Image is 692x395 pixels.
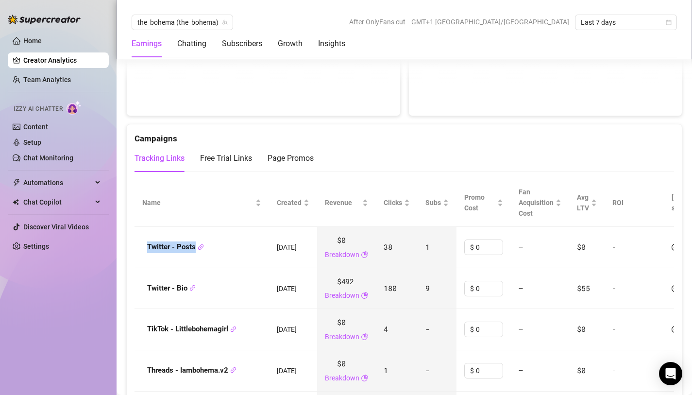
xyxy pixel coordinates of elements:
span: — [519,324,523,334]
a: Breakdown [325,249,359,260]
span: pie-chart [361,373,368,383]
a: Setup [23,138,41,146]
span: $0 [337,317,345,328]
span: Last 7 days [581,15,671,30]
span: 1 [425,242,430,252]
a: Settings [23,242,49,250]
span: check-circle [672,284,678,293]
a: Creator Analytics [23,52,101,68]
span: $0 [577,365,585,375]
div: Earnings [132,38,162,50]
button: Copy Link [198,243,204,251]
a: Content [23,123,48,131]
input: Enter cost [476,281,503,296]
span: - [425,324,430,334]
span: Automations [23,175,92,190]
a: Chat Monitoring [23,154,73,162]
span: thunderbolt [13,179,20,187]
div: - [612,366,656,375]
span: Name [142,197,253,208]
strong: Threads - Iambohema.v2 [147,366,236,375]
span: team [222,19,228,25]
div: Tracking Links [135,153,185,164]
span: 38 [384,242,392,252]
div: Open Intercom Messenger [659,362,682,385]
span: $0 [337,358,345,370]
span: check-circle [672,238,678,257]
span: Created [277,197,302,208]
a: Discover Viral Videos [23,223,89,231]
span: [DATE] [277,243,297,251]
span: pie-chart [361,249,368,260]
span: check-circle [672,320,678,339]
div: Campaigns [135,124,674,145]
span: Subs [425,197,441,208]
a: Breakdown [325,290,359,301]
strong: Twitter - Bio [147,284,196,292]
span: $0 [577,242,585,252]
span: — [519,242,523,252]
span: Izzy AI Chatter [14,104,63,114]
span: [DATE] [277,326,297,333]
span: pie-chart [361,331,368,342]
span: link [230,326,236,332]
span: link [189,285,196,291]
input: Enter cost [476,363,503,378]
span: Avg LTV [577,193,589,212]
div: - [612,325,656,334]
div: Growth [278,38,303,50]
div: - [612,284,656,292]
div: - [612,243,656,252]
img: Chat Copilot [13,199,19,206]
input: Enter cost [476,240,503,255]
a: Home [23,37,42,45]
span: $0 [577,324,585,334]
div: Insights [318,38,345,50]
strong: Twitter - Posts [147,242,204,251]
span: Chat Copilot [23,194,92,210]
span: ROI [612,199,624,206]
button: Copy Link [230,326,236,333]
span: - [425,365,430,375]
span: Fan Acquisition Cost [519,188,554,217]
span: $0 [337,235,345,246]
input: Enter cost [476,322,503,337]
strong: TikTok - Littlebohemagirl [147,325,236,333]
span: $492 [337,276,354,288]
div: Chatting [177,38,206,50]
div: Page Promos [268,153,314,164]
span: — [519,283,523,293]
span: link [230,367,236,373]
img: AI Chatter [67,101,82,115]
span: [DATE] [277,367,297,375]
span: 9 [425,283,430,293]
span: 4 [384,324,388,334]
a: Team Analytics [23,76,71,84]
span: link [198,244,204,250]
span: calendar [666,19,672,25]
span: GMT+1 [GEOGRAPHIC_DATA]/[GEOGRAPHIC_DATA] [411,15,569,29]
span: 180 [384,283,396,293]
button: Copy Link [230,367,236,374]
img: logo-BBDzfeDw.svg [8,15,81,24]
div: Subscribers [222,38,262,50]
span: Revenue [325,197,360,208]
span: After OnlyFans cut [349,15,405,29]
div: Free Trial Links [200,153,252,164]
button: Copy Link [189,285,196,292]
span: the_bohema (the_bohema) [137,15,227,30]
span: — [519,365,523,375]
a: Breakdown [325,331,359,342]
span: $55 [577,283,590,293]
span: Promo Cost [464,192,495,213]
span: 1 [384,365,388,375]
a: Breakdown [325,373,359,383]
span: [DATE] [277,285,297,292]
span: check-circle [672,361,678,380]
span: pie-chart [361,290,368,301]
span: Clicks [384,197,402,208]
